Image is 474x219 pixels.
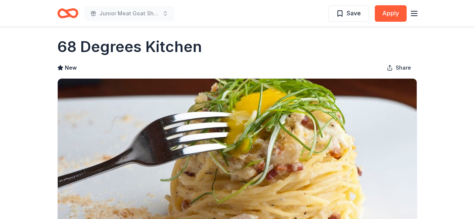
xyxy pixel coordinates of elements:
[65,63,77,72] span: New
[57,4,78,22] a: Home
[347,8,361,18] span: Save
[99,9,159,18] span: Junior Meat Goat Show Circuit Annual Banquet
[381,60,417,75] button: Share
[396,63,411,72] span: Share
[84,6,174,21] button: Junior Meat Goat Show Circuit Annual Banquet
[328,5,369,22] button: Save
[57,36,202,57] h1: 68 Degrees Kitchen
[375,5,407,22] button: Apply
